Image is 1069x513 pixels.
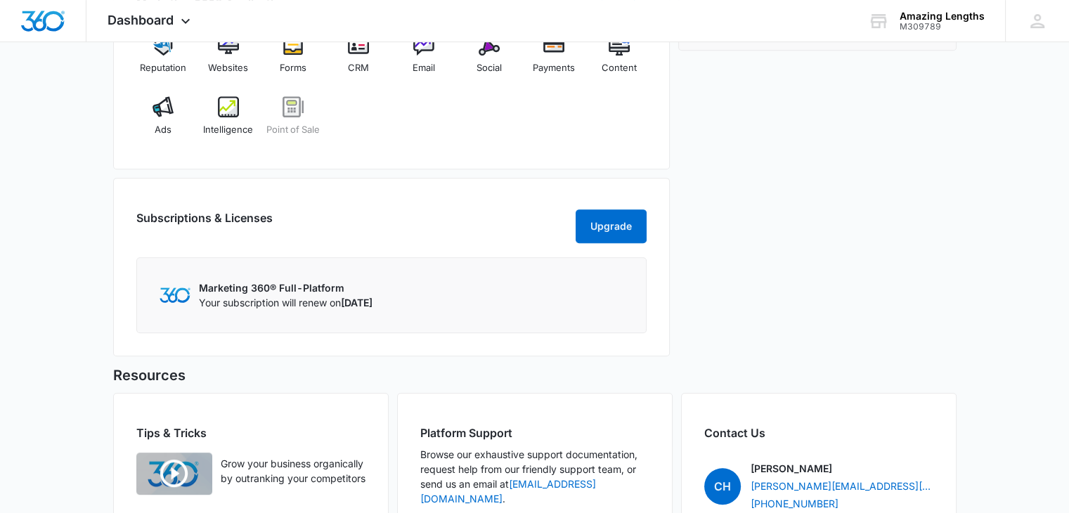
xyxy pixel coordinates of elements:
a: Point of Sale [266,96,320,147]
img: Marketing 360 Logo [160,287,190,302]
span: CH [704,468,741,505]
div: account name [900,11,985,22]
span: Dashboard [108,13,174,27]
span: Forms [280,61,306,75]
p: [PERSON_NAME] [751,461,832,476]
a: CRM [332,34,386,85]
h5: Resources [113,365,957,386]
span: Social [477,61,502,75]
span: Content [602,61,637,75]
span: Ads [155,123,171,137]
h2: Tips & Tricks [136,424,365,441]
a: Email [397,34,451,85]
a: [PERSON_NAME][EMAIL_ADDRESS][PERSON_NAME][DOMAIN_NAME] [751,479,933,493]
span: Websites [208,61,248,75]
span: Email [413,61,435,75]
p: Your subscription will renew on [199,295,372,310]
p: Browse our exhaustive support documentation, request help from our friendly support team, or send... [420,447,649,506]
a: Content [592,34,647,85]
button: Upgrade [576,209,647,243]
span: Reputation [140,61,186,75]
a: Ads [136,96,190,147]
span: Point of Sale [266,123,320,137]
a: Reputation [136,34,190,85]
a: Websites [201,34,255,85]
a: Forms [266,34,320,85]
h2: Subscriptions & Licenses [136,209,273,238]
div: account id [900,22,985,32]
a: [PHONE_NUMBER] [751,496,838,511]
h2: Platform Support [420,424,649,441]
p: Marketing 360® Full-Platform [199,280,372,295]
span: CRM [348,61,369,75]
img: Quick Overview Video [136,453,212,495]
a: Intelligence [201,96,255,147]
span: Intelligence [203,123,253,137]
span: Payments [533,61,575,75]
a: Payments [527,34,581,85]
a: Social [462,34,516,85]
h2: Contact Us [704,424,933,441]
span: [DATE] [341,297,372,309]
p: Grow your business organically by outranking your competitors [221,456,365,486]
